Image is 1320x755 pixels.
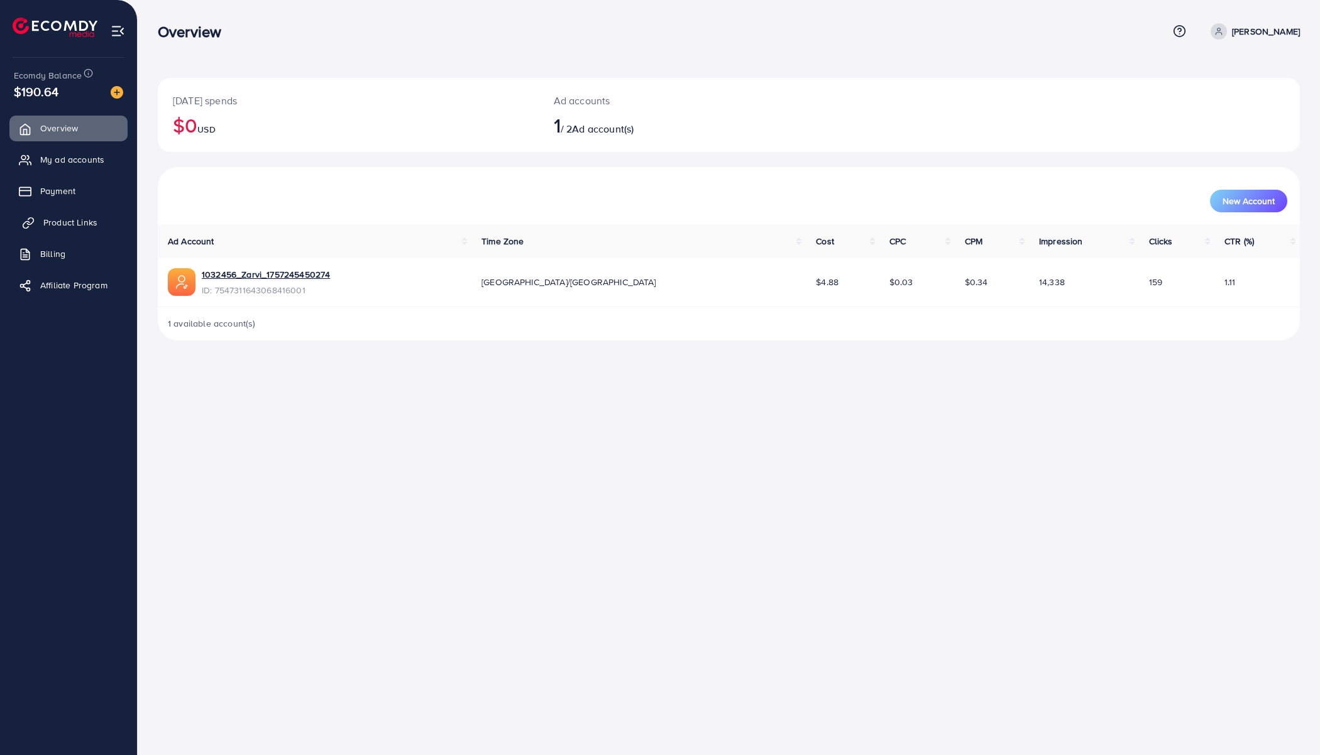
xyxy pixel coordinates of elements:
[43,216,97,229] span: Product Links
[1267,698,1311,746] iframe: Chat
[9,147,128,172] a: My ad accounts
[572,122,634,136] span: Ad account(s)
[40,153,104,166] span: My ad accounts
[1223,197,1275,205] span: New Account
[13,18,97,37] img: logo
[173,93,524,108] p: [DATE] spends
[554,93,809,108] p: Ad accounts
[1039,235,1083,247] span: Impression
[168,317,256,330] span: 1 available account(s)
[554,113,809,137] h2: / 2
[40,279,107,291] span: Affiliate Program
[9,178,128,204] a: Payment
[173,113,524,137] h2: $0
[158,23,231,41] h3: Overview
[9,116,128,141] a: Overview
[1149,235,1173,247] span: Clicks
[481,235,524,247] span: Time Zone
[197,123,215,136] span: USD
[40,247,65,260] span: Billing
[481,276,656,288] span: [GEOGRAPHIC_DATA]/[GEOGRAPHIC_DATA]
[14,82,58,100] span: $190.64
[1224,235,1254,247] span: CTR (%)
[965,276,988,288] span: $0.34
[554,111,561,139] span: 1
[1039,276,1065,288] span: 14,338
[1206,23,1300,40] a: [PERSON_NAME]
[202,284,330,296] span: ID: 7547311643068416001
[889,235,906,247] span: CPC
[9,210,128,235] a: Product Links
[9,273,128,298] a: Affiliate Program
[168,268,195,296] img: ic-ads-acc.e4c84228.svg
[1149,276,1162,288] span: 159
[40,185,75,197] span: Payment
[9,241,128,266] a: Billing
[14,69,82,82] span: Ecomdy Balance
[1232,24,1300,39] p: [PERSON_NAME]
[168,235,214,247] span: Ad Account
[889,276,913,288] span: $0.03
[202,268,330,281] a: 1032456_Zarvi_1757245450274
[1210,190,1287,212] button: New Account
[111,24,125,38] img: menu
[40,122,78,134] span: Overview
[816,235,834,247] span: Cost
[1224,276,1236,288] span: 1.11
[111,86,123,99] img: image
[816,276,839,288] span: $4.88
[965,235,982,247] span: CPM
